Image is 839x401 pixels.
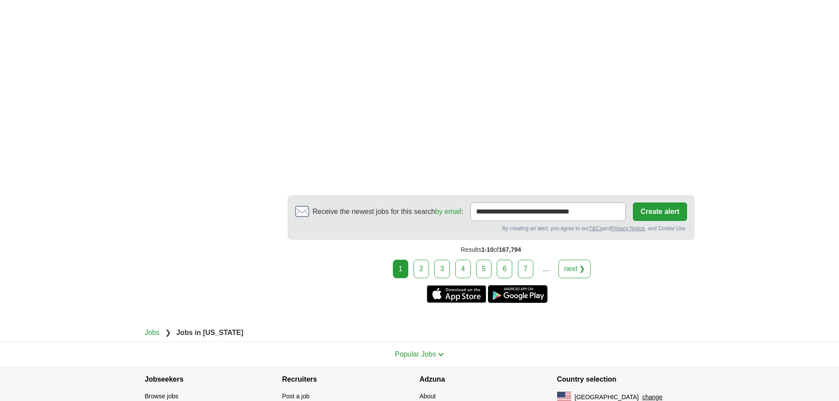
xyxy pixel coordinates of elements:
[455,260,471,278] a: 4
[434,260,450,278] a: 3
[165,329,171,336] span: ❯
[438,353,444,357] img: toggle icon
[497,260,512,278] a: 6
[393,260,408,278] div: 1
[488,285,547,303] a: Get the Android app
[288,240,695,260] div: Results of
[395,350,436,358] span: Popular Jobs
[499,246,521,253] span: 167,794
[145,329,160,336] a: Jobs
[420,393,436,400] a: About
[557,367,695,392] h4: Country selection
[518,260,533,278] a: 7
[145,393,178,400] a: Browse jobs
[176,329,243,336] strong: Jobs in [US_STATE]
[435,208,462,215] a: by email
[481,246,494,253] span: 1-10
[611,225,645,232] a: Privacy Notice
[476,260,492,278] a: 5
[282,393,310,400] a: Post a job
[414,260,429,278] a: 2
[558,260,591,278] a: next ❯
[589,225,602,232] a: T&Cs
[427,285,486,303] a: Get the iPhone app
[537,260,554,278] div: ...
[313,206,463,217] span: Receive the newest jobs for this search :
[295,224,687,232] div: By creating an alert, you agree to our and , and Cookie Use.
[633,202,687,221] button: Create alert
